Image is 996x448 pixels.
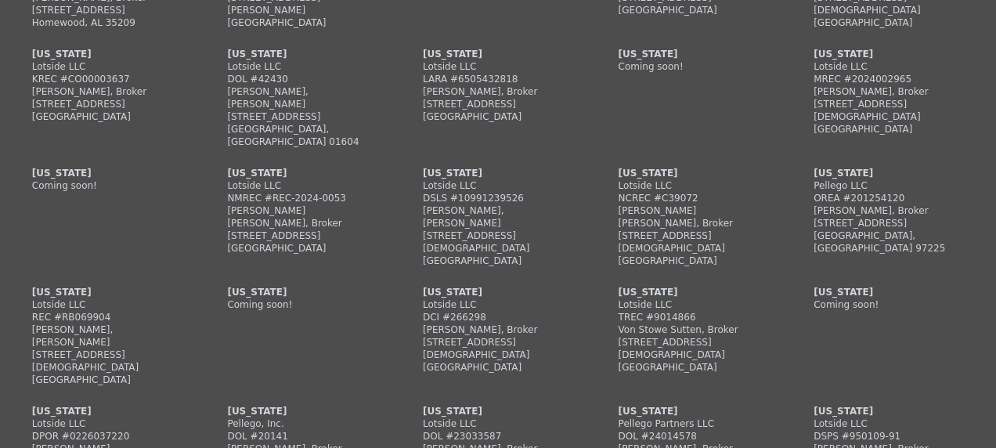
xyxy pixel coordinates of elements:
div: Pellego, Inc. [227,417,377,430]
div: [US_STATE] [619,405,769,417]
div: Lotside LLC [227,60,377,73]
div: [PERSON_NAME], Broker [32,85,182,98]
div: LARA #6505432818 [423,73,573,85]
div: Pellego LLC [814,179,964,192]
div: [US_STATE] [227,167,377,179]
div: [US_STATE] [32,286,182,298]
div: [STREET_ADDRESS][DEMOGRAPHIC_DATA] [32,349,182,374]
div: [US_STATE] [619,48,769,60]
div: Lotside LLC [814,60,964,73]
div: [PERSON_NAME], [PERSON_NAME] [32,323,182,349]
div: Von Stowe Sutten, Broker [619,323,769,336]
div: [US_STATE] [32,48,182,60]
div: REC #RB069904 [32,311,182,323]
div: [GEOGRAPHIC_DATA] [814,16,964,29]
div: [STREET_ADDRESS][DEMOGRAPHIC_DATA] [619,336,769,361]
div: [PERSON_NAME], Broker [814,85,964,98]
div: [PERSON_NAME], Broker [423,85,573,98]
div: KREC #CO00003637 [32,73,182,85]
div: [GEOGRAPHIC_DATA] [423,255,573,267]
div: [GEOGRAPHIC_DATA] [814,123,964,135]
div: DOL #24014578 [619,430,769,443]
div: [PERSON_NAME] [PERSON_NAME], Broker [227,204,377,229]
div: [STREET_ADDRESS][DEMOGRAPHIC_DATA] [423,229,573,255]
div: [US_STATE] [423,286,573,298]
div: [US_STATE] [814,167,964,179]
div: [GEOGRAPHIC_DATA] [227,16,377,29]
div: Lotside LLC [619,298,769,311]
div: [GEOGRAPHIC_DATA], [GEOGRAPHIC_DATA] 97225 [814,229,964,255]
div: [US_STATE] [227,48,377,60]
div: DOL #23033587 [423,430,573,443]
div: Lotside LLC [32,60,182,73]
div: [US_STATE] [814,48,964,60]
div: [US_STATE] [619,286,769,298]
div: [GEOGRAPHIC_DATA] [423,110,573,123]
div: [PERSON_NAME], [PERSON_NAME] [227,85,377,110]
div: DOL #42430 [227,73,377,85]
div: [US_STATE] [423,48,573,60]
div: [STREET_ADDRESS] [814,217,964,229]
div: DSPS #950109-91 [814,430,964,443]
div: [STREET_ADDRESS][DEMOGRAPHIC_DATA] [423,336,573,361]
div: [GEOGRAPHIC_DATA] [423,361,573,374]
div: [PERSON_NAME] [PERSON_NAME], Broker [619,204,769,229]
div: [US_STATE] [814,405,964,417]
div: [GEOGRAPHIC_DATA] [32,374,182,386]
div: Lotside LLC [423,298,573,311]
div: Coming soon! [619,60,769,73]
div: Lotside LLC [32,298,182,311]
div: DPOR #0226037220 [32,430,182,443]
div: OREA #201254120 [814,192,964,204]
div: Lotside LLC [423,417,573,430]
div: [US_STATE] [32,405,182,417]
div: Coming soon! [814,298,964,311]
div: [GEOGRAPHIC_DATA] [32,110,182,123]
div: [PERSON_NAME], Broker [423,323,573,336]
div: Coming soon! [32,179,182,192]
div: Lotside LLC [32,417,182,430]
div: [PERSON_NAME], Broker [814,204,964,217]
div: [STREET_ADDRESS] [32,4,182,16]
div: [US_STATE] [423,405,573,417]
div: NCREC #C39072 [619,192,769,204]
div: Lotside LLC [423,179,573,192]
div: TREC #9014866 [619,311,769,323]
div: [PERSON_NAME], [PERSON_NAME] [423,204,573,229]
div: [US_STATE] [423,167,573,179]
div: Homewood, AL 35209 [32,16,182,29]
div: DCI #266298 [423,311,573,323]
div: [STREET_ADDRESS] [423,98,573,110]
div: Coming soon! [227,298,377,311]
div: [US_STATE] [227,405,377,417]
div: [STREET_ADDRESS][DEMOGRAPHIC_DATA] [814,98,964,123]
div: [STREET_ADDRESS] [227,110,377,123]
div: Lotside LLC [423,60,573,73]
div: [US_STATE] [32,167,182,179]
div: [STREET_ADDRESS] [32,98,182,110]
div: [US_STATE] [619,167,769,179]
div: [US_STATE] [814,286,964,298]
div: DSLS #10991239526 [423,192,573,204]
div: [GEOGRAPHIC_DATA] [619,361,769,374]
div: NMREC #REC-2024-0053 [227,192,377,204]
div: Lotside LLC [619,179,769,192]
div: [GEOGRAPHIC_DATA] [619,4,769,16]
div: [GEOGRAPHIC_DATA] [619,255,769,267]
div: [STREET_ADDRESS] [227,229,377,242]
div: [US_STATE] [227,286,377,298]
div: [GEOGRAPHIC_DATA], [GEOGRAPHIC_DATA] 01604 [227,123,377,148]
div: MREC #2024002965 [814,73,964,85]
div: Lotside LLC [227,179,377,192]
div: Pellego Partners LLC [619,417,769,430]
div: DOL #20141 [227,430,377,443]
div: [STREET_ADDRESS][DEMOGRAPHIC_DATA] [619,229,769,255]
div: [GEOGRAPHIC_DATA] [227,242,377,255]
div: Lotside LLC [814,417,964,430]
